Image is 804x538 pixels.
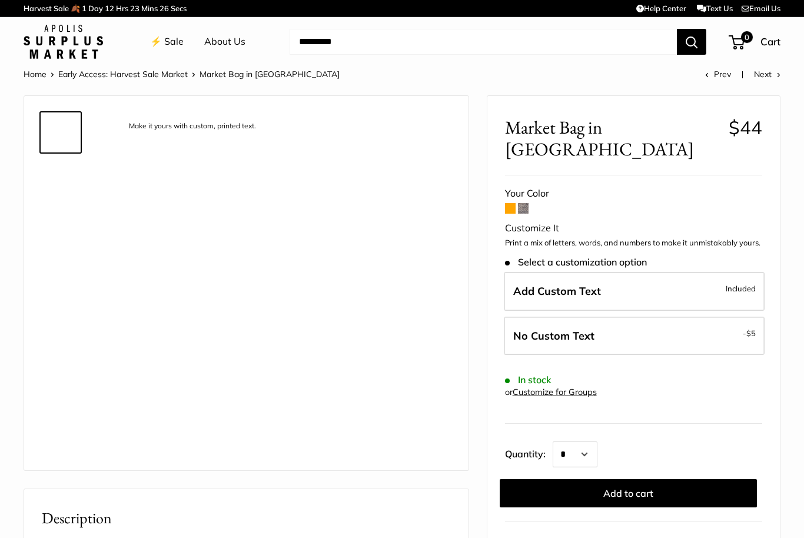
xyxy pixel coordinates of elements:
a: Help Center [636,4,686,13]
label: Quantity: [505,438,553,467]
a: ⚡️ Sale [150,33,184,51]
span: Add Custom Text [513,284,601,298]
span: Secs [171,4,187,13]
a: 0 Cart [730,32,780,51]
img: Apolis: Surplus Market [24,25,103,59]
span: $5 [746,328,756,338]
nav: Breadcrumb [24,67,340,82]
span: Included [726,281,756,295]
a: Market Bag in Citrus [39,205,82,248]
span: Select a customization option [505,257,647,268]
span: 1 [82,4,87,13]
a: Market Bag in Citrus [39,253,82,295]
span: Market Bag in [GEOGRAPHIC_DATA] [200,69,340,79]
span: $44 [729,116,762,139]
span: 0 [741,31,753,43]
span: 26 [160,4,169,13]
p: Print a mix of letters, words, and numbers to make it unmistakably yours. [505,237,762,249]
a: description_Custom printed text with eco-friendly ink. [39,441,82,483]
a: Email Us [742,4,780,13]
span: 23 [130,4,139,13]
h2: Description [42,507,451,530]
button: Add to cart [500,479,757,507]
a: Next [754,69,780,79]
span: Mins [141,4,158,13]
input: Search... [290,29,677,55]
div: Your Color [505,185,762,202]
label: Leave Blank [504,317,765,356]
span: Market Bag in [GEOGRAPHIC_DATA] [505,117,720,160]
span: 12 [105,4,114,13]
div: Customize It [505,220,762,237]
a: description_13" wide, 18" high, 8" deep; handles: 3.5" [39,300,82,342]
a: Prev [705,69,731,79]
span: - [743,326,756,340]
span: Hrs [116,4,128,13]
div: or [505,384,597,400]
span: Cart [760,35,780,48]
a: description_Make it yours with custom, printed text. [39,111,82,154]
a: Customize for Groups [513,387,597,397]
a: Text Us [697,4,733,13]
a: Market Bag in Citrus [39,394,82,436]
a: description_Seal of authenticity printed on the backside of every bag. [39,347,82,389]
label: Add Custom Text [504,272,765,311]
a: Home [24,69,46,79]
span: No Custom Text [513,329,594,343]
span: Day [88,4,103,13]
div: Make it yours with custom, printed text. [123,118,262,134]
a: Market Bag in Citrus [39,158,82,201]
span: In stock [505,374,551,386]
a: About Us [204,33,245,51]
button: Search [677,29,706,55]
a: Early Access: Harvest Sale Market [58,69,188,79]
